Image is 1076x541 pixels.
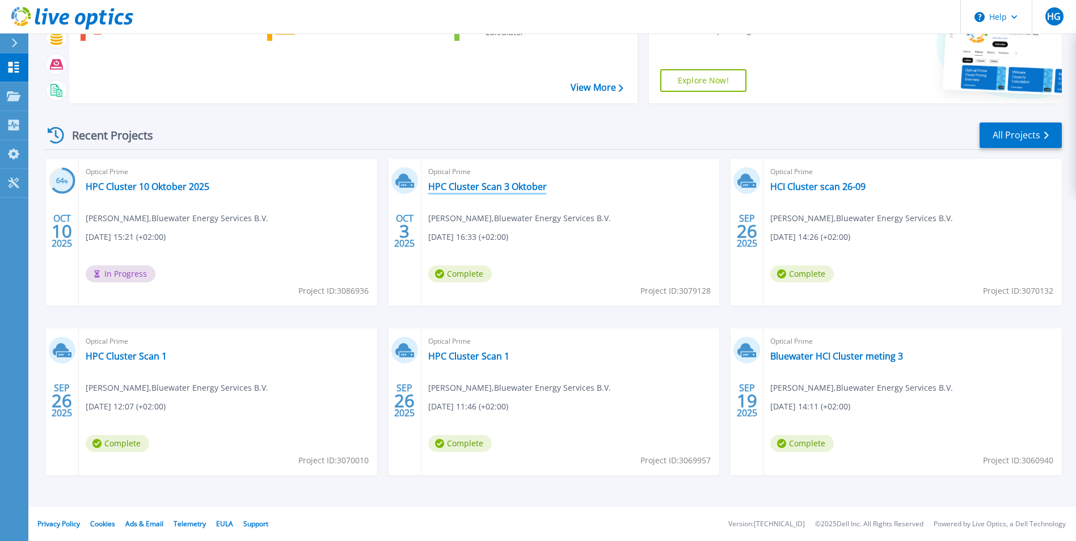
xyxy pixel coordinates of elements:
a: HPC Cluster Scan 1 [428,350,509,362]
span: In Progress [86,265,155,282]
a: Privacy Policy [37,519,80,529]
span: Project ID: 3070132 [983,285,1053,297]
span: [DATE] 11:46 (+02:00) [428,400,508,413]
span: 10 [52,226,72,236]
span: Complete [770,265,834,282]
span: [PERSON_NAME] , Bluewater Energy Services B.V. [770,382,953,394]
a: HPC Cluster Scan 1 [86,350,167,362]
div: SEP 2025 [394,380,415,421]
span: Complete [86,435,149,452]
span: Optical Prime [770,335,1055,348]
li: Version: [TECHNICAL_ID] [728,521,805,528]
span: [PERSON_NAME] , Bluewater Energy Services B.V. [428,382,611,394]
h3: 64 [49,175,75,188]
span: Complete [770,435,834,452]
div: Recent Projects [44,121,168,149]
a: EULA [216,519,233,529]
a: Bluewater HCI Cluster meting 3 [770,350,903,362]
span: Optical Prime [428,166,713,178]
span: [PERSON_NAME] , Bluewater Energy Services B.V. [770,212,953,225]
a: All Projects [980,122,1062,148]
span: Optical Prime [428,335,713,348]
span: Optical Prime [86,335,370,348]
span: 3 [399,226,410,236]
span: [DATE] 16:33 (+02:00) [428,231,508,243]
div: SEP 2025 [736,380,758,421]
span: % [64,178,68,184]
a: Ads & Email [125,519,163,529]
span: [PERSON_NAME] , Bluewater Energy Services B.V. [428,212,611,225]
span: Optical Prime [86,166,370,178]
span: HG [1047,12,1061,21]
a: HPC Cluster Scan 3 Oktober [428,181,547,192]
div: OCT 2025 [51,210,73,252]
a: Cookies [90,519,115,529]
span: Project ID: 3079128 [640,285,711,297]
a: HPC Cluster 10 Oktober 2025 [86,181,209,192]
span: Project ID: 3086936 [298,285,369,297]
span: [DATE] 12:07 (+02:00) [86,400,166,413]
a: Support [243,519,268,529]
span: Complete [428,435,492,452]
a: Telemetry [174,519,206,529]
span: [DATE] 15:21 (+02:00) [86,231,166,243]
span: [PERSON_NAME] , Bluewater Energy Services B.V. [86,382,268,394]
span: 19 [737,396,757,405]
a: View More [571,82,623,93]
span: [DATE] 14:26 (+02:00) [770,231,850,243]
span: Project ID: 3069957 [640,454,711,467]
li: © 2025 Dell Inc. All Rights Reserved [815,521,923,528]
span: [PERSON_NAME] , Bluewater Energy Services B.V. [86,212,268,225]
div: SEP 2025 [51,380,73,421]
span: 26 [394,396,415,405]
div: OCT 2025 [394,210,415,252]
span: Project ID: 3060940 [983,454,1053,467]
span: Optical Prime [770,166,1055,178]
li: Powered by Live Optics, a Dell Technology [934,521,1066,528]
span: [DATE] 14:11 (+02:00) [770,400,850,413]
a: HCI Cluster scan 26-09 [770,181,866,192]
a: Explore Now! [660,69,746,92]
span: 26 [737,226,757,236]
span: Project ID: 3070010 [298,454,369,467]
div: SEP 2025 [736,210,758,252]
span: 26 [52,396,72,405]
span: Complete [428,265,492,282]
